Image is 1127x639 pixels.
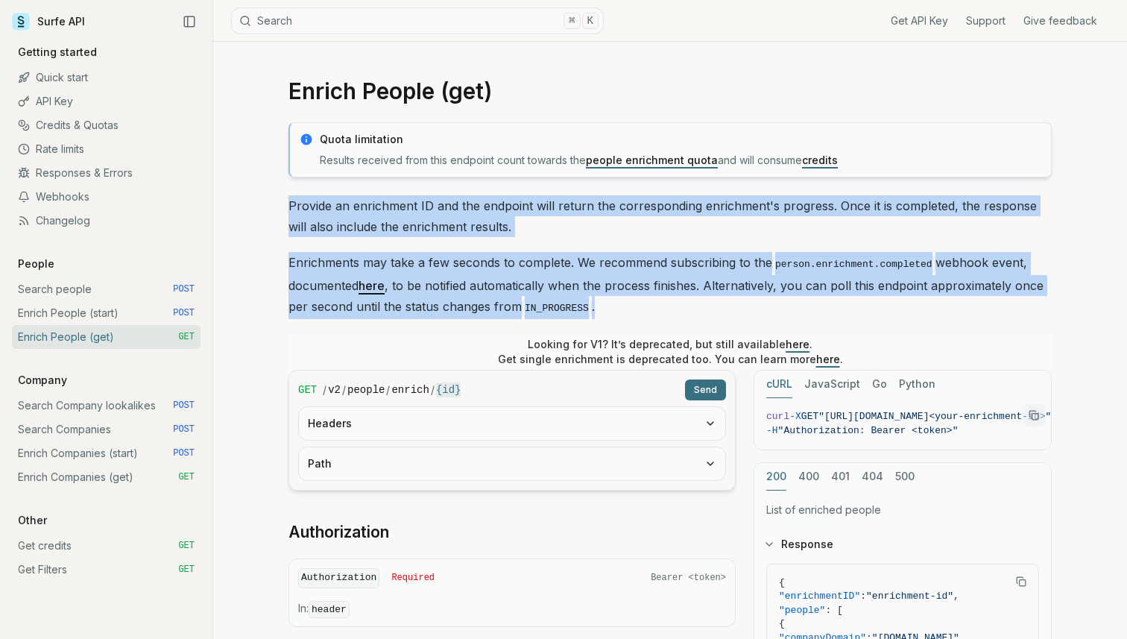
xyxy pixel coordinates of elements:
[320,132,1042,147] p: Quota limitation
[766,371,792,398] button: cURL
[12,161,201,185] a: Responses & Errors
[778,425,959,436] span: "Authorization: Bearer <token>"
[772,256,935,273] code: person.enrichment.completed
[779,577,785,588] span: {
[825,605,842,616] span: : [
[12,256,60,271] p: People
[12,513,53,528] p: Other
[766,425,778,436] span: -H
[12,89,201,113] a: API Key
[779,605,825,616] span: "people"
[298,383,317,397] span: GET
[12,465,201,489] a: Enrich Companies (get) GET
[178,540,195,552] span: GET
[563,13,580,29] kbd: ⌘
[309,601,350,618] code: header
[299,447,725,480] button: Path
[288,195,1052,237] p: Provide an enrichment ID and the endpoint will return the corresponding enrichment's progress. On...
[1023,13,1097,28] a: Give feedback
[12,66,201,89] a: Quick start
[12,325,201,349] a: Enrich People (get) GET
[872,371,887,398] button: Go
[891,13,948,28] a: Get API Key
[288,252,1052,319] p: Enrichments may take a few seconds to complete. We recommend subscribing to the webhook event, do...
[818,411,1051,422] span: "[URL][DOMAIN_NAME]<your-enrichment-id>"
[789,411,801,422] span: -X
[12,10,85,33] a: Surfe API
[12,373,73,388] p: Company
[386,383,390,397] span: /
[173,283,195,295] span: POST
[359,278,385,293] a: here
[779,591,860,602] span: "enrichmentID"
[12,277,201,301] a: Search people POST
[12,185,201,209] a: Webhooks
[802,154,838,166] a: credits
[431,383,435,397] span: /
[347,383,385,397] code: people
[12,113,201,137] a: Credits & Quotas
[582,13,599,29] kbd: K
[12,45,103,60] p: Getting started
[966,13,1006,28] a: Support
[899,371,935,398] button: Python
[685,380,726,400] button: Send
[436,383,461,397] code: {id}
[798,463,819,491] button: 400
[766,503,1039,517] p: List of enriched people
[173,400,195,412] span: POST
[498,337,843,367] p: Looking for V1? It’s deprecated, but still available . Get single enrichment is deprecated too. Y...
[12,441,201,465] a: Enrich Companies (start) POST
[1023,404,1045,426] button: Copy Text
[779,618,785,629] span: {
[173,307,195,319] span: POST
[953,591,959,602] span: ,
[178,10,201,33] button: Collapse Sidebar
[12,534,201,558] a: Get credits GET
[12,558,201,582] a: Get Filters GET
[173,447,195,459] span: POST
[766,463,786,491] button: 200
[178,471,195,483] span: GET
[860,591,866,602] span: :
[801,411,818,422] span: GET
[866,591,953,602] span: "enrichment-id"
[231,7,604,34] button: Search⌘K
[342,383,346,397] span: /
[766,411,789,422] span: curl
[298,601,726,617] p: In:
[804,371,860,398] button: JavaScript
[12,301,201,325] a: Enrich People (start) POST
[651,572,726,584] span: Bearer <token>
[323,383,326,397] span: /
[12,137,201,161] a: Rate limits
[173,424,195,435] span: POST
[299,407,725,440] button: Headers
[391,383,429,397] code: enrich
[298,568,379,588] code: Authorization
[754,525,1051,564] button: Response
[895,463,915,491] button: 500
[328,383,341,397] code: v2
[391,572,435,584] span: Required
[816,353,840,365] a: here
[320,153,1042,168] p: Results received from this endpoint count towards the and will consume
[178,331,195,343] span: GET
[12,394,201,418] a: Search Company lookalikes POST
[12,418,201,441] a: Search Companies POST
[178,564,195,576] span: GET
[288,522,389,543] a: Authorization
[1010,570,1032,593] button: Copy Text
[586,154,718,166] a: people enrichment quota
[862,463,883,491] button: 404
[288,78,1052,104] h1: Enrich People (get)
[831,463,850,491] button: 401
[522,300,592,317] code: IN_PROGRESS
[12,209,201,233] a: Changelog
[786,338,809,350] a: here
